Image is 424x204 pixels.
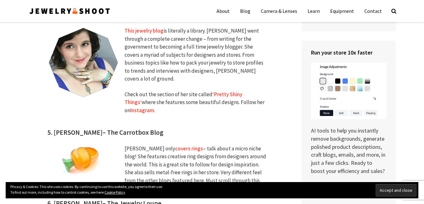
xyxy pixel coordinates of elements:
a: Camera & Lenses [256,3,302,19]
a: ‘Pretty Shiny Things’ [125,91,242,106]
img: Jewelry Photographer Bay Area - San Francisco | Nationwide via Mail [29,6,111,16]
a: This jewelry blog [125,27,164,34]
div: is literally a library. [PERSON_NAME] went through a complete career change – from writing for th... [125,27,267,122]
a: About [212,3,234,19]
a: Learn [303,3,325,19]
img: Top Jewelry Blogs [47,27,119,97]
a: Cookie Policy [105,190,125,195]
p: AI tools to help you instantly remove backgrounds, generate polished product descriptions, craft ... [311,63,386,175]
strong: 5. [PERSON_NAME] [47,128,103,137]
a: Instagram [130,107,154,114]
a: covers rings [175,145,203,152]
img: Creative Ring Blog [55,145,111,176]
input: Accept and close [376,184,416,196]
a: Blog [235,3,255,19]
div: Privacy & Cookies: This site uses cookies. By continuing to use this website, you agree to their ... [6,182,418,198]
div: [PERSON_NAME] only – talk about a micro niche blog! She features creative ring designs from desig... [125,145,267,193]
h4: Run your store 10x faster [311,49,386,56]
a: Contact [360,3,387,19]
p: Check out the section of her site called where she features some beautiful designs. Follow her on . [125,91,267,115]
a: Equipment [325,3,359,19]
